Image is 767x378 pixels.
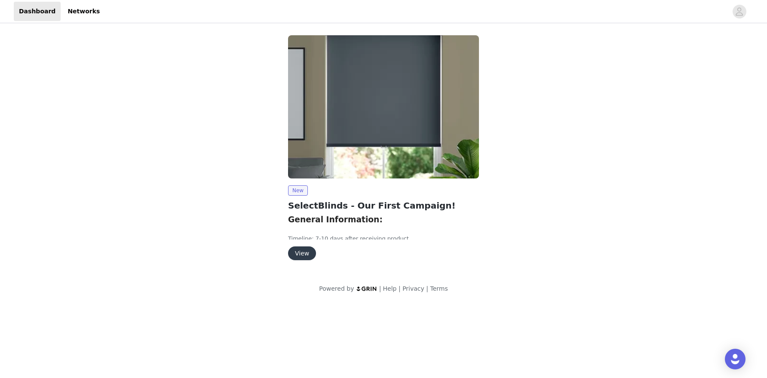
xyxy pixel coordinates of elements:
span: | [399,285,401,292]
div: Open Intercom Messenger [725,349,746,369]
a: View [288,250,316,257]
a: Privacy [402,285,424,292]
div: avatar [735,5,743,18]
span: New [288,185,308,196]
img: SelectBlinds (Joybyte) [288,35,479,178]
p: Timeline: 7-10 days after receiving product [288,234,479,243]
span: | [426,285,428,292]
a: Terms [430,285,448,292]
a: Dashboard [14,2,61,21]
strong: General Information: [288,215,383,224]
a: Networks [62,2,105,21]
span: Powered by [319,285,354,292]
button: View [288,246,316,260]
span: | [379,285,381,292]
img: logo [356,286,377,292]
h2: SelectBlinds - Our First Campaign! [288,199,479,212]
a: Help [383,285,397,292]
